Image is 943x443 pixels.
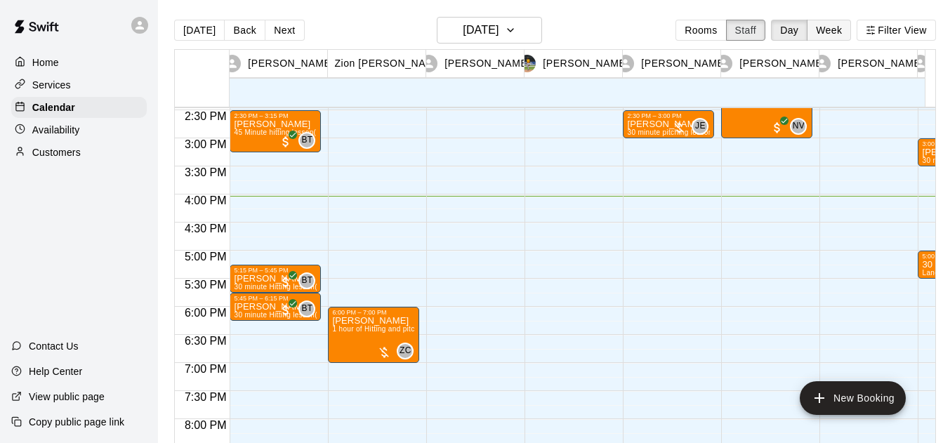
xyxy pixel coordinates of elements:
[181,419,230,431] span: 8:00 PM
[32,55,59,70] p: Home
[181,138,230,150] span: 3:00 PM
[793,119,805,133] span: NV
[298,132,315,149] div: Brandon Taylor
[181,251,230,263] span: 5:00 PM
[234,311,358,319] span: 30 minute Hitting lesson (Lane 1 (40))
[29,339,79,353] p: Contact Us
[697,118,708,135] span: Justin Evans
[402,343,414,359] span: Zion Clonts
[332,309,415,316] div: 6:00 PM – 7:00 PM
[181,110,230,122] span: 2:30 PM
[224,20,265,41] button: Back
[279,275,293,289] span: All customers have paid
[726,20,766,41] button: Staff
[800,381,906,415] button: add
[181,391,230,403] span: 7:30 PM
[32,100,75,114] p: Calendar
[328,307,419,363] div: 6:00 PM – 7:00 PM: 1 hour of Hitting and pitching/fielding
[463,20,499,40] h6: [DATE]
[641,56,727,71] p: [PERSON_NAME]
[771,20,807,41] button: Day
[623,110,714,138] div: 2:30 PM – 3:00 PM: Sebastian Watson
[721,82,812,138] div: 2:00 PM – 3:00 PM: Locke Edwards
[234,283,358,291] span: 30 minute Hitting lesson (Lane 1 (40))
[11,119,147,140] a: Availability
[279,303,293,317] span: All customers have paid
[248,56,334,71] p: [PERSON_NAME]
[11,142,147,163] a: Customers
[29,415,124,429] p: Copy public page link
[304,132,315,149] span: Brandon Taylor
[857,20,935,41] button: Filter View
[695,119,706,133] span: JE
[234,128,357,136] span: 45 Minute hitting lesson (Lane 1 (40))
[181,363,230,375] span: 7:00 PM
[11,74,147,95] a: Services
[11,97,147,118] a: Calendar
[838,56,923,71] p: [PERSON_NAME]
[301,133,312,147] span: BT
[234,267,317,274] div: 5:15 PM – 5:45 PM
[304,300,315,317] span: Brandon Taylor
[11,52,147,73] a: Home
[444,56,530,71] p: [PERSON_NAME]
[234,112,317,119] div: 2:30 PM – 3:15 PM
[692,118,708,135] div: Justin Evans
[332,325,499,333] span: 1 hour of Hitting and pitching/fielding (Lane 5 (65))
[304,272,315,289] span: Brandon Taylor
[675,20,726,41] button: Rooms
[518,55,536,72] img: Mike Morrison III
[301,274,312,288] span: BT
[234,295,317,302] div: 5:45 PM – 6:15 PM
[627,128,756,136] span: 30 minute pitching lesson (Lane 4 (65))
[29,364,82,378] p: Help Center
[230,293,321,321] div: 5:45 PM – 6:15 PM: Kade Thompson
[790,118,807,135] div: Nathan Volf
[181,279,230,291] span: 5:30 PM
[265,20,304,41] button: Next
[181,335,230,347] span: 6:30 PM
[400,344,411,358] span: ZC
[437,17,542,44] button: [DATE]
[627,112,710,119] div: 2:30 PM – 3:00 PM
[32,78,71,92] p: Services
[807,20,851,41] button: Week
[174,20,225,41] button: [DATE]
[29,390,105,404] p: View public page
[397,343,414,359] div: Zion Clonts
[279,135,293,149] span: All customers have paid
[230,265,321,293] div: 5:15 PM – 5:45 PM: Everhett Squires
[32,123,80,137] p: Availability
[739,56,825,71] p: [PERSON_NAME]
[298,300,315,317] div: Brandon Taylor
[32,145,81,159] p: Customers
[181,223,230,234] span: 4:30 PM
[298,272,315,289] div: Brandon Taylor
[301,302,312,316] span: BT
[181,307,230,319] span: 6:00 PM
[770,121,784,135] span: All customers have paid
[181,194,230,206] span: 4:00 PM
[181,166,230,178] span: 3:30 PM
[334,56,444,71] p: Zion [PERSON_NAME]
[796,118,807,135] span: Nathan Volf
[230,110,321,152] div: 2:30 PM – 3:15 PM: Zane Ibedu
[543,56,628,71] p: [PERSON_NAME]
